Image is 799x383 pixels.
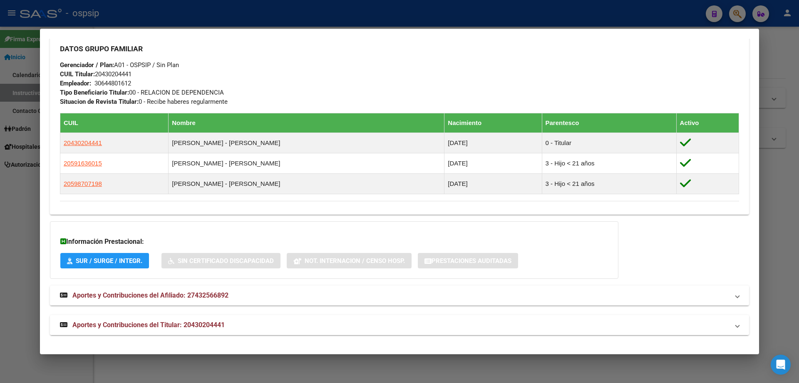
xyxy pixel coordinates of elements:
td: [PERSON_NAME] - [PERSON_NAME] [169,133,444,153]
td: 0 - Titular [542,133,676,153]
h3: DATOS GRUPO FAMILIAR [60,44,739,53]
button: Not. Internacion / Censo Hosp. [287,253,412,268]
td: [PERSON_NAME] - [PERSON_NAME] [169,174,444,194]
mat-expansion-panel-header: Aportes y Contribuciones del Titular: 20430204441 [50,315,749,335]
td: 3 - Hijo < 21 años [542,153,676,174]
strong: Situacion de Revista Titular: [60,98,139,105]
span: 20430204441 [64,139,102,146]
th: Activo [676,113,739,133]
span: 0 - Recibe haberes regularmente [60,98,228,105]
td: [DATE] [444,153,542,174]
strong: Tipo Beneficiario Titular: [60,89,129,96]
span: Aportes y Contribuciones del Afiliado: 27432566892 [72,291,228,299]
span: Not. Internacion / Censo Hosp. [305,257,405,265]
button: Prestaciones Auditadas [418,253,518,268]
span: Aportes y Contribuciones del Titular: 20430204441 [72,321,225,329]
td: [PERSON_NAME] - [PERSON_NAME] [169,153,444,174]
div: Open Intercom Messenger [771,355,791,375]
strong: Empleador: [60,80,91,87]
div: 30644801612 [94,79,131,88]
td: [DATE] [444,174,542,194]
strong: Gerenciador / Plan: [60,61,114,69]
th: Nacimiento [444,113,542,133]
td: [DATE] [444,133,542,153]
h3: Información Prestacional: [60,237,608,247]
button: Sin Certificado Discapacidad [161,253,280,268]
span: 00 - RELACION DE DEPENDENCIA [60,89,224,96]
span: A01 - OSPSIP / Sin Plan [60,61,179,69]
th: Nombre [169,113,444,133]
span: Prestaciones Auditadas [432,257,511,265]
span: 20598707198 [64,180,102,187]
span: Sin Certificado Discapacidad [178,257,274,265]
span: SUR / SURGE / INTEGR. [76,257,142,265]
th: Parentesco [542,113,676,133]
th: CUIL [60,113,169,133]
strong: CUIL Titular: [60,70,95,78]
span: 20430204441 [60,70,132,78]
mat-expansion-panel-header: Aportes y Contribuciones del Afiliado: 27432566892 [50,285,749,305]
span: 20591636015 [64,160,102,167]
td: 3 - Hijo < 21 años [542,174,676,194]
button: SUR / SURGE / INTEGR. [60,253,149,268]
